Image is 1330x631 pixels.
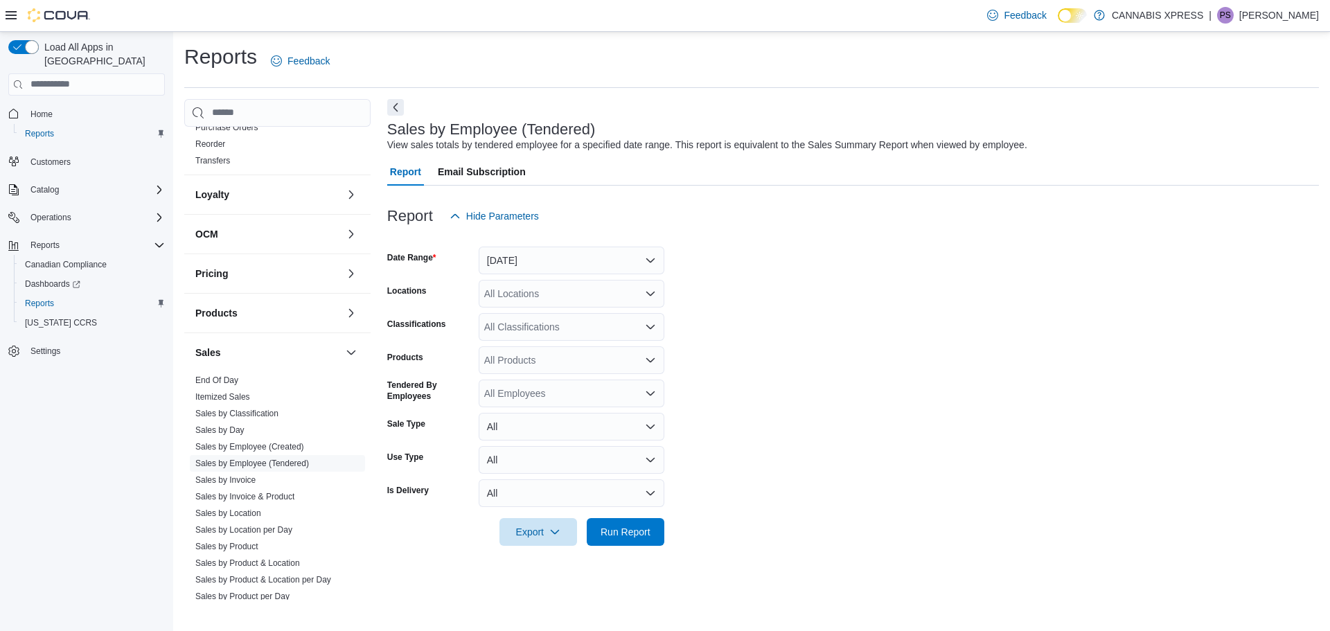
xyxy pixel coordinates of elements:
[30,240,60,251] span: Reports
[195,491,294,502] span: Sales by Invoice & Product
[3,180,170,199] button: Catalog
[195,524,292,535] span: Sales by Location per Day
[3,208,170,227] button: Operations
[195,155,230,166] span: Transfers
[387,208,433,224] h3: Report
[25,209,77,226] button: Operations
[184,372,371,610] div: Sales
[25,259,107,270] span: Canadian Compliance
[645,321,656,332] button: Open list of options
[343,265,360,282] button: Pricing
[19,314,103,331] a: [US_STATE] CCRS
[19,256,165,273] span: Canadian Compliance
[25,298,54,309] span: Reports
[195,541,258,552] span: Sales by Product
[195,592,290,601] a: Sales by Product per Day
[19,256,112,273] a: Canadian Compliance
[195,267,340,281] button: Pricing
[19,125,60,142] a: Reports
[195,508,261,519] span: Sales by Location
[601,525,650,539] span: Run Report
[195,408,278,419] span: Sales by Classification
[195,392,250,402] a: Itemized Sales
[195,188,340,202] button: Loyalty
[3,152,170,172] button: Customers
[25,128,54,139] span: Reports
[265,47,335,75] a: Feedback
[387,485,429,496] label: Is Delivery
[195,525,292,535] a: Sales by Location per Day
[645,355,656,366] button: Open list of options
[438,158,526,186] span: Email Subscription
[343,305,360,321] button: Products
[499,518,577,546] button: Export
[39,40,165,68] span: Load All Apps in [GEOGRAPHIC_DATA]
[14,294,170,313] button: Reports
[444,202,544,230] button: Hide Parameters
[19,314,165,331] span: Washington CCRS
[25,237,65,254] button: Reports
[195,558,300,569] span: Sales by Product & Location
[479,446,664,474] button: All
[30,157,71,168] span: Customers
[25,154,76,170] a: Customers
[195,575,331,585] a: Sales by Product & Location per Day
[195,442,304,452] a: Sales by Employee (Created)
[387,121,596,138] h3: Sales by Employee (Tendered)
[1209,7,1212,24] p: |
[25,105,165,123] span: Home
[195,591,290,602] span: Sales by Product per Day
[195,227,218,241] h3: OCM
[14,255,170,274] button: Canadian Compliance
[195,122,258,133] span: Purchase Orders
[387,418,425,429] label: Sale Type
[195,492,294,501] a: Sales by Invoice & Product
[195,459,309,468] a: Sales by Employee (Tendered)
[25,317,97,328] span: [US_STATE] CCRS
[25,153,165,170] span: Customers
[30,184,59,195] span: Catalog
[19,295,165,312] span: Reports
[195,139,225,149] a: Reorder
[195,346,340,359] button: Sales
[195,375,238,386] span: End Of Day
[3,235,170,255] button: Reports
[14,313,170,332] button: [US_STATE] CCRS
[195,508,261,518] a: Sales by Location
[195,558,300,568] a: Sales by Product & Location
[195,391,250,402] span: Itemized Sales
[387,319,446,330] label: Classifications
[343,344,360,361] button: Sales
[287,54,330,68] span: Feedback
[30,346,60,357] span: Settings
[195,123,258,132] a: Purchase Orders
[184,43,257,71] h1: Reports
[1058,8,1087,23] input: Dark Mode
[1217,7,1234,24] div: Peter Soliman
[587,518,664,546] button: Run Report
[387,252,436,263] label: Date Range
[25,181,64,198] button: Catalog
[25,181,165,198] span: Catalog
[195,188,229,202] h3: Loyalty
[343,186,360,203] button: Loyalty
[195,441,304,452] span: Sales by Employee (Created)
[195,475,256,485] a: Sales by Invoice
[25,209,165,226] span: Operations
[195,156,230,166] a: Transfers
[343,226,360,242] button: OCM
[25,106,58,123] a: Home
[19,276,165,292] span: Dashboards
[387,138,1027,152] div: View sales totals by tendered employee for a specified date range. This report is equivalent to t...
[19,295,60,312] a: Reports
[25,237,165,254] span: Reports
[195,425,245,435] a: Sales by Day
[479,413,664,441] button: All
[195,542,258,551] a: Sales by Product
[479,247,664,274] button: [DATE]
[195,409,278,418] a: Sales by Classification
[1004,8,1046,22] span: Feedback
[195,574,331,585] span: Sales by Product & Location per Day
[1220,7,1231,24] span: PS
